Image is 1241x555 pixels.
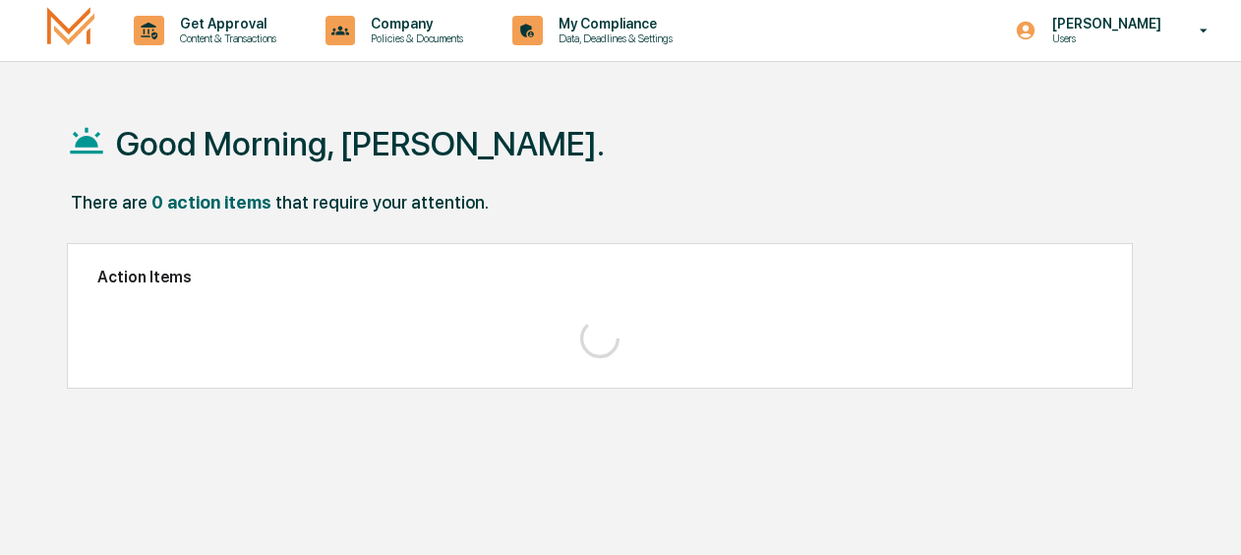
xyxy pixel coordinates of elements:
[164,31,286,45] p: Content & Transactions
[116,124,605,163] h1: Good Morning, [PERSON_NAME].
[1036,31,1171,45] p: Users
[355,31,473,45] p: Policies & Documents
[47,7,94,53] img: logo
[543,16,682,31] p: My Compliance
[97,268,1102,286] h2: Action Items
[151,192,271,213] div: 0 action items
[71,192,148,213] div: There are
[164,16,286,31] p: Get Approval
[355,16,473,31] p: Company
[275,192,489,213] div: that require your attention.
[1036,16,1171,31] p: [PERSON_NAME]
[543,31,682,45] p: Data, Deadlines & Settings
